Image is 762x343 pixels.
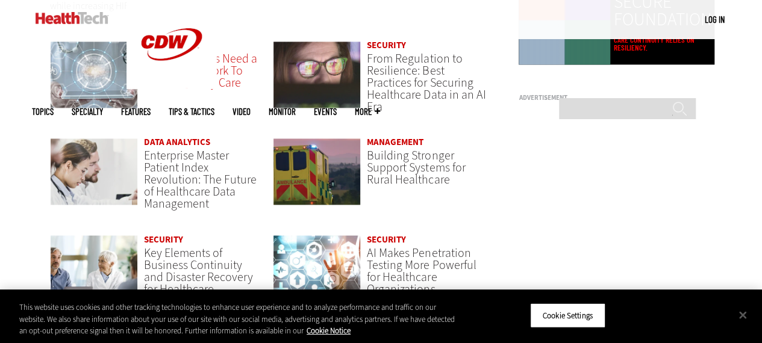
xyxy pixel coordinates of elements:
button: Close [729,301,756,328]
a: Security [144,233,183,245]
button: Cookie Settings [530,303,605,328]
span: Specialty [72,107,103,116]
h3: Trending Now [519,288,699,303]
div: User menu [705,13,725,26]
img: incident response team discusses around a table [50,235,139,302]
a: Tips & Tactics [169,107,214,116]
a: Key Elements of Business Continuity and Disaster Recovery for Healthcare [144,244,253,297]
span: More [355,107,380,116]
a: medical researchers look at data on desktop monitor [50,138,139,217]
a: CDW [126,79,217,92]
h3: Advertisement [519,94,699,101]
iframe: advertisement [519,106,699,256]
a: More information about your privacy [307,326,351,336]
a: Video [233,107,251,116]
a: AI Makes Penetration Testing More Powerful for Healthcare Organizations [367,244,476,297]
a: Healthcare and hacking concept [273,235,361,314]
div: This website uses cookies and other tracking technologies to enhance user experience and to analy... [19,301,457,337]
a: Building Stronger Support Systems for Rural Healthcare [367,147,465,188]
a: ambulance driving down country road at sunset [273,138,361,217]
a: Management [367,136,423,148]
a: Data Analytics [144,136,210,148]
img: Home [36,12,108,24]
a: Security [367,233,406,245]
a: incident response team discusses around a table [50,235,139,314]
img: Healthcare and hacking concept [273,235,361,302]
a: Enterprise Master Patient Index Revolution: The Future of Healthcare Data Management [144,147,257,212]
img: ambulance driving down country road at sunset [273,138,361,205]
span: Topics [32,107,54,116]
a: Features [121,107,151,116]
a: Log in [705,14,725,25]
img: medical researchers look at data on desktop monitor [50,138,139,205]
a: MonITor [269,107,296,116]
a: Events [314,107,337,116]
